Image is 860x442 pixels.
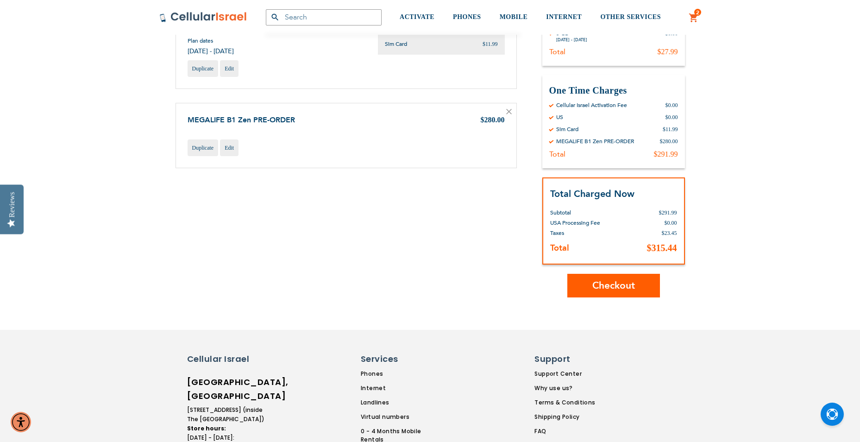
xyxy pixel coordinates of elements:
[8,192,16,217] div: Reviews
[546,13,582,20] span: INTERNET
[483,41,498,47] span: $11.99
[550,219,600,227] span: USA Processing Fee
[549,84,678,97] h3: One Time Charges
[550,228,629,238] th: Taxes
[654,150,678,159] div: $291.99
[187,375,266,403] h6: [GEOGRAPHIC_DATA], [GEOGRAPHIC_DATA]
[600,13,661,20] span: OTHER SERVICES
[665,30,678,43] div: $0.00
[647,243,677,253] span: $315.44
[534,353,590,365] h6: Support
[556,138,634,145] div: MEGALIFE B1 Zen PRE-ORDER
[534,427,595,436] a: FAQ
[665,114,678,121] div: $0.00
[665,220,677,226] span: $0.00
[192,145,214,151] span: Duplicate
[11,412,31,432] div: Accessibility Menu
[385,40,407,48] span: Sim Card
[159,12,247,23] img: Cellular Israel Logo
[660,138,678,145] div: $280.00
[188,115,295,125] a: MEGALIFE B1 Zen PRE-ORDER
[485,29,498,35] span: $0.00
[361,384,445,392] a: Internet
[225,65,234,72] span: Edit
[665,101,678,109] div: $0.00
[266,9,382,25] input: Search
[220,60,239,77] a: Edit
[662,230,677,236] span: $23.45
[696,9,699,16] span: 2
[550,201,629,218] th: Subtotal
[567,274,660,297] button: Checkout
[663,126,678,133] div: $11.99
[188,60,219,77] a: Duplicate
[220,139,239,156] a: Edit
[689,13,699,24] a: 2
[556,114,563,121] div: US
[192,65,214,72] span: Duplicate
[556,37,587,43] div: [DATE] - [DATE]
[400,13,434,20] span: ACTIVATE
[534,413,595,421] a: Shipping Policy
[188,47,234,56] span: [DATE] - [DATE]
[549,150,565,159] div: Total
[188,139,219,156] a: Duplicate
[361,413,445,421] a: Virtual numbers
[556,101,627,109] div: Cellular Israel Activation Fee
[550,242,569,254] strong: Total
[534,370,595,378] a: Support Center
[225,145,234,151] span: Edit
[481,116,505,124] span: $280.00
[659,209,677,216] span: $291.99
[361,353,439,365] h6: Services
[188,37,234,44] span: Plan dates
[187,424,226,432] strong: Store hours:
[361,398,445,407] a: Landlines
[556,126,578,133] div: Sim Card
[550,188,634,200] strong: Total Charged Now
[658,47,678,57] div: $27.99
[592,279,635,292] span: Checkout
[187,353,266,365] h6: Cellular Israel
[500,13,528,20] span: MOBILE
[534,398,595,407] a: Terms & Conditions
[549,47,565,57] div: Total
[534,384,595,392] a: Why use us?
[453,13,481,20] span: PHONES
[361,370,445,378] a: Phones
